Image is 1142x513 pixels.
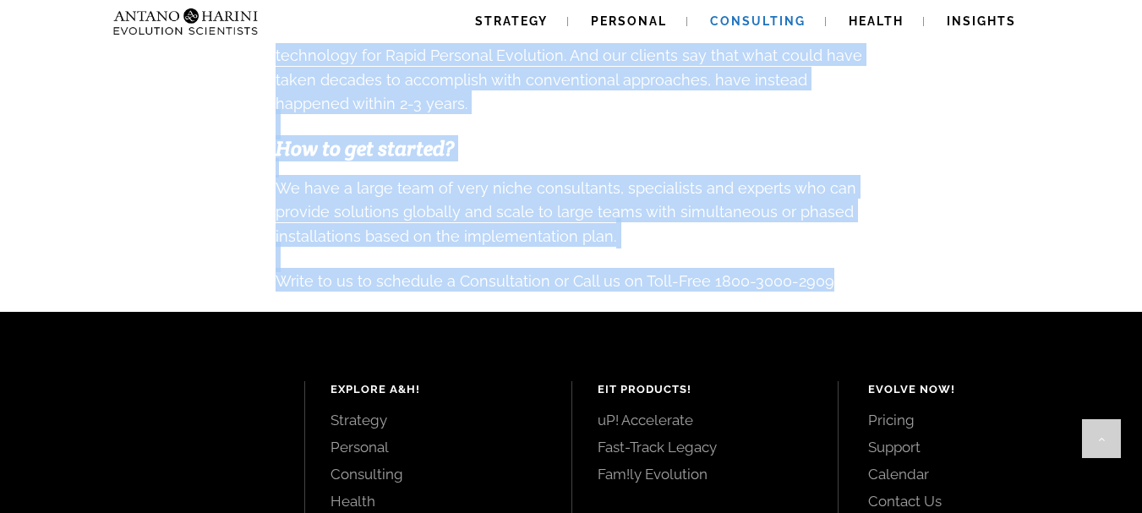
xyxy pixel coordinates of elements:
h4: EIT Products! [598,381,812,398]
span: We have a large team of very niche consultants, specialists and experts who can provide solutions... [276,179,856,244]
h4: Evolve Now! [868,381,1104,398]
a: uP! Accelerate [598,411,812,429]
span: Personal [591,14,667,28]
a: Consulting [331,465,545,483]
a: Calendar [868,465,1104,483]
a: Personal [331,438,545,456]
span: Health [849,14,904,28]
span: Write to us to schedule a Consultation or Call us on Toll-Free 1800-3000-2909 [276,272,834,290]
span: How to get started? [276,135,454,161]
a: Health [331,492,545,510]
a: Contact Us [868,492,1104,510]
span: Consulting [710,14,806,28]
a: Fast-Track Legacy [598,438,812,456]
a: Fam!ly Evolution [598,465,812,483]
span: Insights [947,14,1016,28]
span: Strategy [475,14,548,28]
a: Strategy [331,411,545,429]
a: Support [868,438,1104,456]
a: Pricing [868,411,1104,429]
h4: Explore A&H! [331,381,545,398]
